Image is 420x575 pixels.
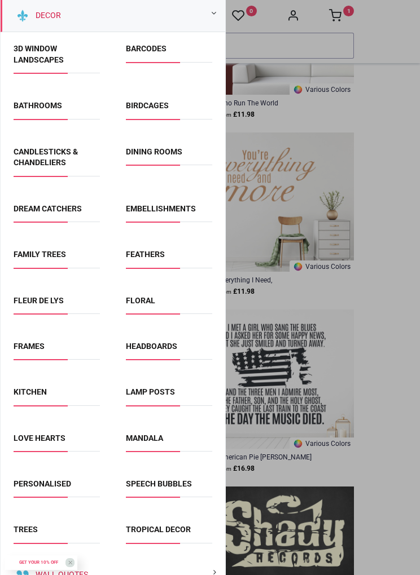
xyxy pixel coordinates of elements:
[16,9,29,23] img: Decor
[126,100,212,119] span: Birdcages
[31,10,61,21] a: Decor
[14,250,66,259] a: Family Trees
[14,296,64,305] a: Fleur de Lys
[14,295,100,314] span: Fleur de Lys
[14,147,100,176] span: Candlesticks & Chandeliers
[14,387,100,405] span: Kitchen
[126,433,212,452] span: Mandala
[14,101,62,110] a: Bathrooms
[14,524,100,543] span: Trees
[14,44,64,64] a: 3D Window Landscapes
[14,100,100,119] span: Bathrooms
[126,147,182,156] a: Dining Rooms
[126,524,212,543] span: Tropical Decor
[14,479,100,497] span: Personalised
[14,434,65,443] a: Love Hearts
[126,204,212,222] span: Embellishments
[126,387,212,405] span: Lamp Posts
[126,479,212,497] span: Speech Bubbles
[126,44,167,53] a: Barcodes
[126,147,212,165] span: Dining Rooms
[126,43,212,62] span: Barcodes
[14,433,100,452] span: Love Hearts
[126,249,212,268] span: Feathers
[126,434,163,443] a: Mandala
[14,147,78,167] a: Candlesticks & Chandeliers
[14,342,45,351] a: Frames
[126,341,212,360] span: Headboards
[126,204,196,213] a: Embellishments
[126,101,169,110] a: Birdcages
[126,250,165,259] a: Feathers
[126,387,175,396] a: Lamp Posts
[14,525,38,534] a: Trees
[14,43,100,73] span: 3D Window Landscapes
[126,295,212,314] span: Floral
[126,479,192,488] a: Speech Bubbles
[14,249,100,268] span: Family Trees
[14,341,100,360] span: Frames
[126,342,177,351] a: Headboards
[14,387,47,396] a: Kitchen
[126,525,191,534] a: Tropical Decor
[14,204,82,213] a: Dream Catchers
[126,296,155,305] a: Floral
[14,479,71,488] a: Personalised
[14,204,100,222] span: Dream Catchers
